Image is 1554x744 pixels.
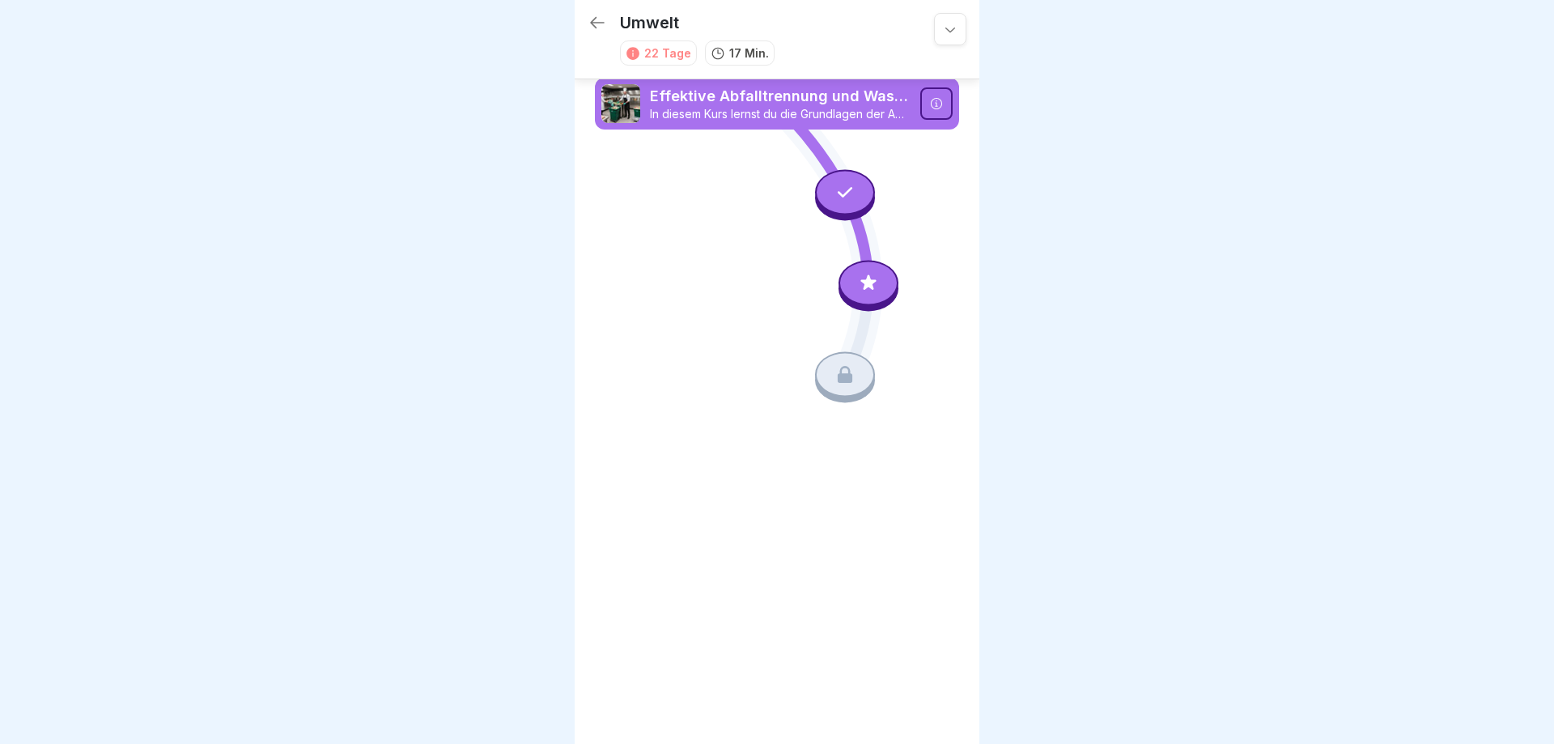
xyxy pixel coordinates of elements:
p: 17 Min. [729,45,769,62]
div: 22 Tage [644,45,691,62]
p: Umwelt [620,13,679,32]
p: Effektive Abfalltrennung und Wastemanagement im Catering [650,86,911,107]
img: he669w9sgyb8g06jkdrmvx6u.png [601,84,640,123]
p: In diesem Kurs lernst du die Grundlagen der Abfalltrennung, effektive Wastemanagement-Strategien ... [650,107,911,121]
